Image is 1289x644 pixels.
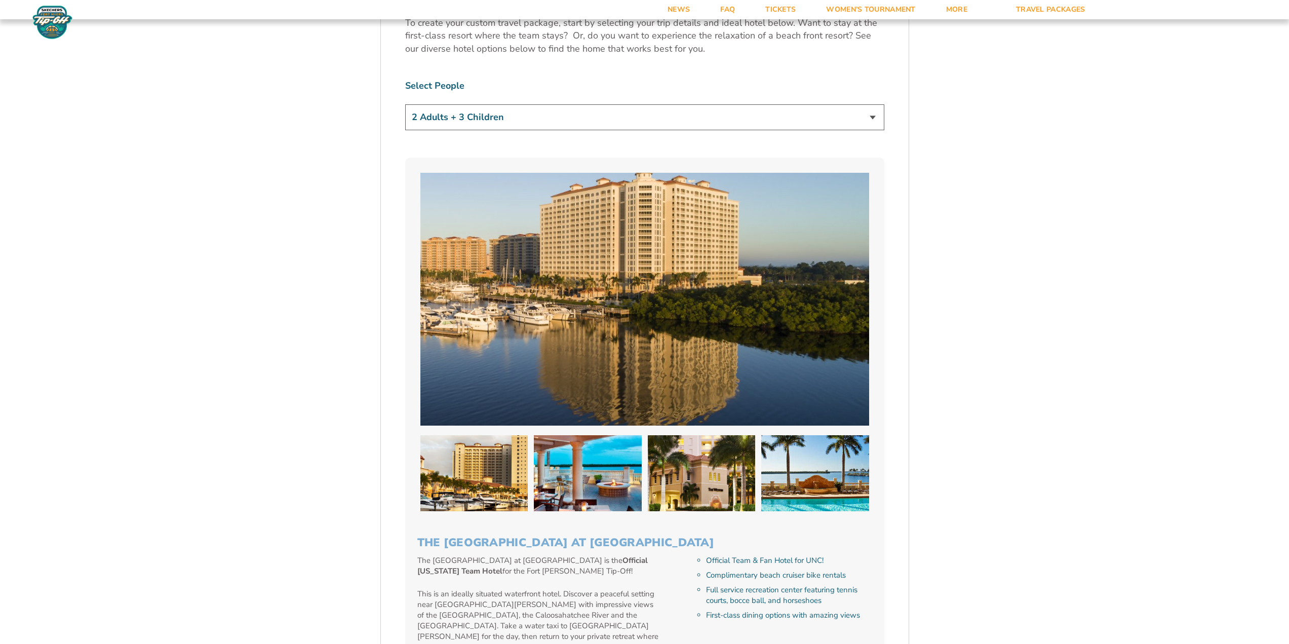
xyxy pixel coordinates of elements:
[417,555,648,576] strong: Official [US_STATE] Team Hotel
[706,585,872,606] li: Full service recreation center featuring tennis courts, bocce ball, and horseshoes
[417,555,660,577] p: The [GEOGRAPHIC_DATA] at [GEOGRAPHIC_DATA] is the for the Fort [PERSON_NAME] Tip-Off!
[706,555,872,566] li: Official Team & Fan Hotel for UNC!
[706,570,872,581] li: Complimentary beach cruiser bike rentals
[405,80,884,92] label: Select People
[761,435,869,511] img: The Westin Cape Coral Resort at Marina Village (2025 BEACH)
[420,435,528,511] img: The Westin Cape Coral Resort at Marina Village (2025 BEACH)
[534,435,642,511] img: The Westin Cape Coral Resort at Marina Village (2025 BEACH)
[30,5,74,40] img: Fort Myers Tip-Off
[417,536,872,549] h3: The [GEOGRAPHIC_DATA] at [GEOGRAPHIC_DATA]
[405,17,884,55] p: To create your custom travel package, start by selecting your trip details and ideal hotel below....
[706,610,872,621] li: First-class dining options with amazing views
[648,435,756,511] img: The Westin Cape Coral Resort at Marina Village (2025 BEACH)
